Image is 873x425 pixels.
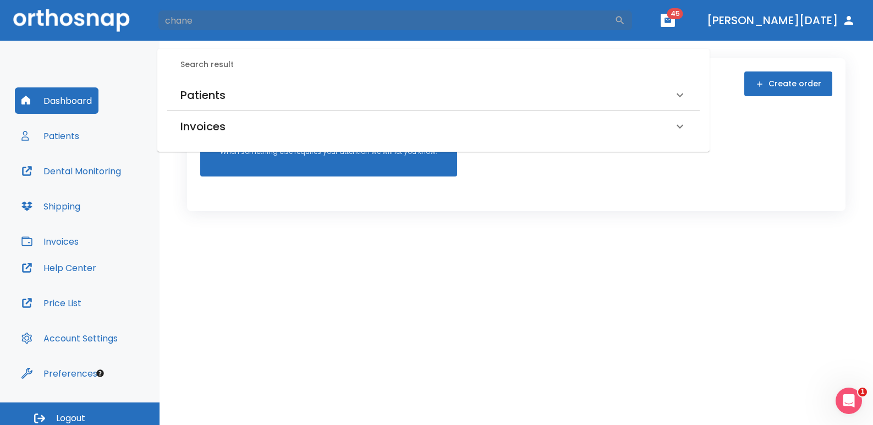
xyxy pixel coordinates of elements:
button: Create order [744,71,832,96]
button: [PERSON_NAME][DATE] [702,10,860,30]
button: Dashboard [15,87,98,114]
iframe: Intercom live chat [836,388,862,414]
button: Shipping [15,193,87,219]
h6: Patients [180,86,226,104]
div: Invoices [167,111,700,142]
p: When something else requires your attention we will let you know! [220,147,437,157]
input: Search by Patient Name or Case # [157,9,614,31]
div: Patients [167,80,700,111]
button: Price List [15,290,88,316]
h6: Invoices [180,118,226,135]
span: 1 [858,388,867,396]
span: 45 [667,8,683,19]
img: Orthosnap [13,9,130,31]
button: Invoices [15,228,85,255]
button: Preferences [15,360,104,387]
button: Patients [15,123,86,149]
div: Tooltip anchor [95,368,105,378]
button: Account Settings [15,325,124,351]
button: Dental Monitoring [15,158,128,184]
h6: Search result [180,59,700,71]
button: Help Center [15,255,103,281]
span: Logout [56,412,85,424]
